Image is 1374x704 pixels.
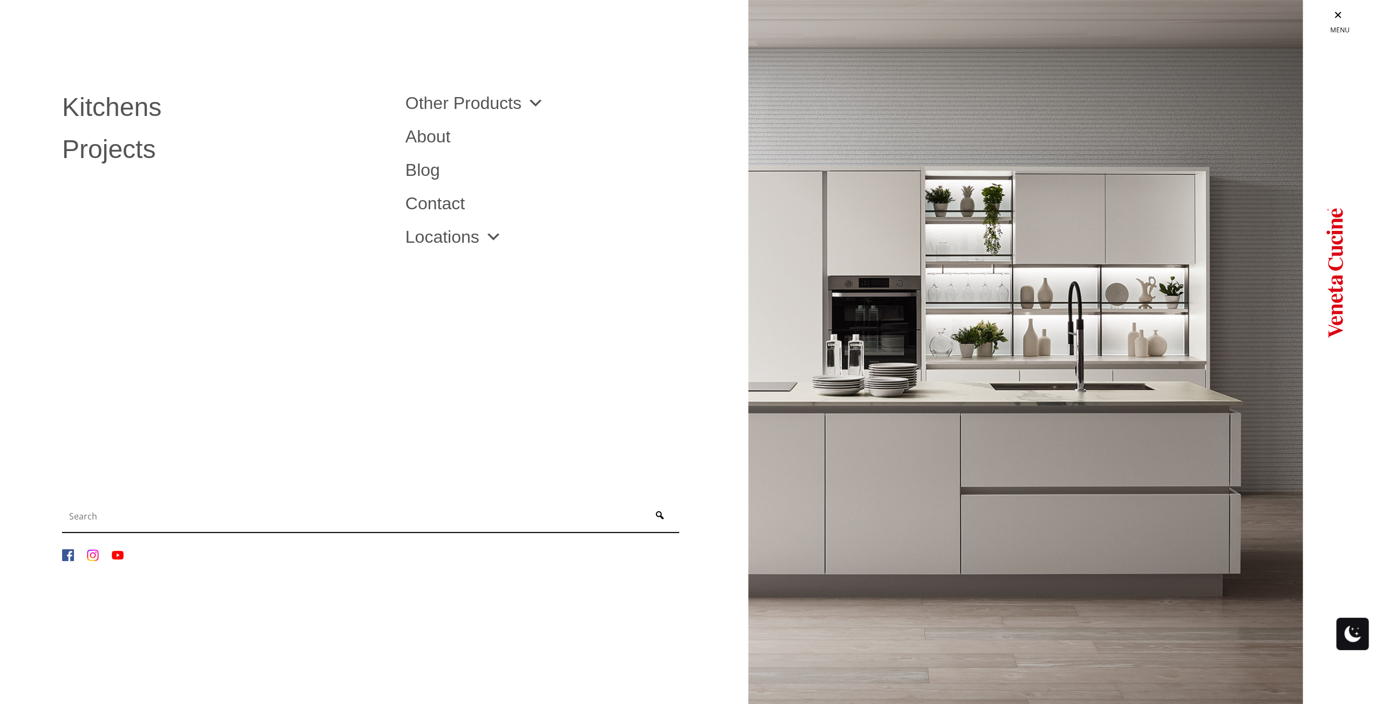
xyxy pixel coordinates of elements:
[112,549,124,561] img: YouTube
[62,136,389,162] a: Projects
[405,228,502,245] a: Locations
[1326,201,1343,341] img: Logo
[405,195,733,212] a: Contact
[405,161,733,179] a: Blog
[62,94,389,120] a: Kitchens
[87,549,99,561] img: Instagram
[405,94,544,112] a: Other Products
[62,549,74,561] img: Facebook
[405,128,733,145] a: About
[65,505,643,527] input: Search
